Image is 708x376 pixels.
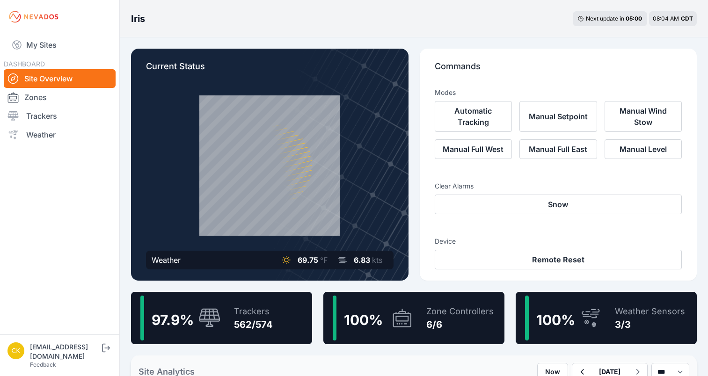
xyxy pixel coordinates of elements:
[354,255,370,265] span: 6.83
[30,342,100,361] div: [EMAIL_ADDRESS][DOMAIN_NAME]
[4,69,116,88] a: Site Overview
[152,254,181,266] div: Weather
[131,7,145,31] nav: Breadcrumb
[4,60,45,68] span: DASHBOARD
[426,318,494,331] div: 6/6
[30,361,56,368] a: Feedback
[435,101,512,132] button: Automatic Tracking
[435,181,682,191] h3: Clear Alarms
[653,15,679,22] span: 08:04 AM
[323,292,504,344] a: 100%Zone Controllers6/6
[426,305,494,318] div: Zone Controllers
[7,342,24,359] img: ckent@prim.com
[131,12,145,25] h3: Iris
[298,255,318,265] span: 69.75
[615,318,685,331] div: 3/3
[626,15,642,22] div: 05 : 00
[536,311,575,328] span: 100 %
[234,305,273,318] div: Trackers
[681,15,693,22] span: CDT
[516,292,697,344] a: 100%Weather Sensors3/3
[605,139,682,159] button: Manual Level
[4,125,116,144] a: Weather
[605,101,682,132] button: Manual Wind Stow
[7,9,60,24] img: Nevados
[4,34,116,56] a: My Sites
[372,255,382,265] span: kts
[615,305,685,318] div: Weather Sensors
[435,195,682,214] button: Snow
[435,88,456,97] h3: Modes
[435,60,682,80] p: Commands
[146,60,394,80] p: Current Status
[586,15,624,22] span: Next update in
[519,139,597,159] button: Manual Full East
[435,250,682,269] button: Remote Reset
[435,237,682,246] h3: Device
[152,311,194,328] span: 97.9 %
[320,255,328,265] span: °F
[435,139,512,159] button: Manual Full West
[344,311,383,328] span: 100 %
[131,292,312,344] a: 97.9%Trackers562/574
[4,107,116,125] a: Trackers
[234,318,273,331] div: 562/574
[4,88,116,107] a: Zones
[519,101,597,132] button: Manual Setpoint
